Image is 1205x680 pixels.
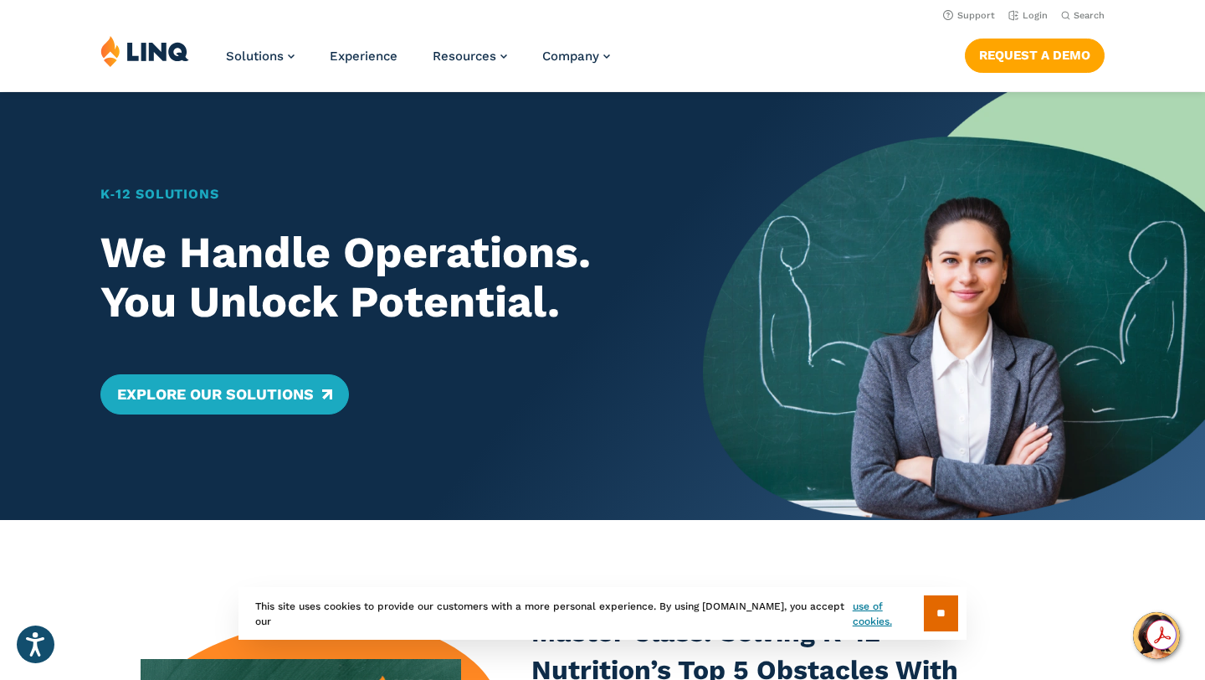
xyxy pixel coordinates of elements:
a: Login [1008,10,1048,21]
span: Solutions [226,49,284,64]
button: Open Search Bar [1061,9,1105,22]
div: This site uses cookies to provide our customers with a more personal experience. By using [DOMAIN... [238,587,967,640]
span: Company [542,49,599,64]
a: Company [542,49,610,64]
a: Support [943,10,995,21]
a: Resources [433,49,507,64]
img: LINQ | K‑12 Software [100,35,189,67]
a: Experience [330,49,397,64]
h2: We Handle Operations. You Unlock Potential. [100,228,654,328]
h1: K‑12 Solutions [100,184,654,204]
nav: Primary Navigation [226,35,610,90]
a: Solutions [226,49,295,64]
a: Request a Demo [965,39,1105,72]
a: use of cookies. [853,599,924,629]
nav: Button Navigation [965,35,1105,72]
img: Home Banner [703,92,1205,520]
button: Hello, have a question? Let’s chat. [1133,612,1180,659]
span: Resources [433,49,496,64]
a: Explore Our Solutions [100,374,349,415]
span: Search [1074,10,1105,21]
